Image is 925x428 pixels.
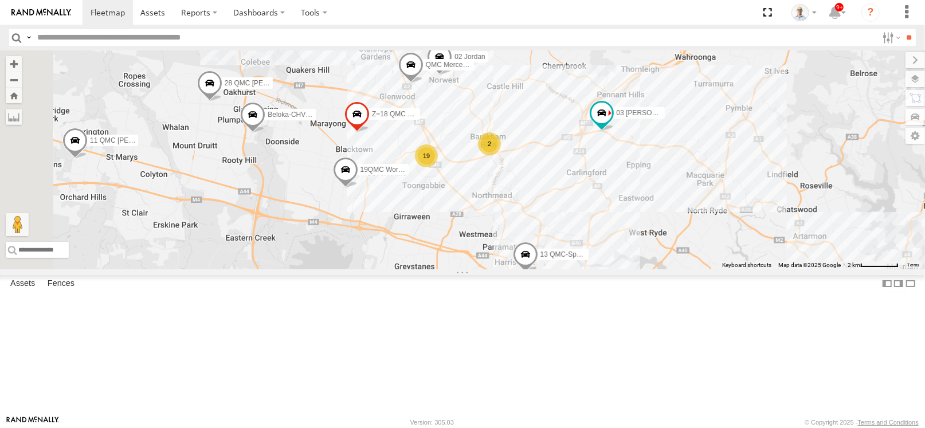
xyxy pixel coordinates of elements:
[415,144,438,167] div: 19
[844,261,902,269] button: Map Scale: 2 km per 63 pixels
[454,53,485,61] span: 02 Jordan
[540,250,587,258] span: 13 QMC-Spare
[42,276,80,292] label: Fences
[881,275,893,292] label: Dock Summary Table to the Left
[24,29,33,46] label: Search Query
[848,262,860,268] span: 2 km
[805,419,919,426] div: © Copyright 2025 -
[6,88,22,103] button: Zoom Home
[6,109,22,125] label: Measure
[908,263,920,268] a: Terms
[6,72,22,88] button: Zoom out
[90,136,174,144] span: 11 QMC [PERSON_NAME]
[6,56,22,72] button: Zoom in
[268,111,318,119] span: Beloka-CHV61N
[372,110,439,118] span: Z=18 QMC Written off
[6,213,29,236] button: Drag Pegman onto the map to open Street View
[617,109,683,117] span: 03 [PERSON_NAME]
[893,275,904,292] label: Dock Summary Table to the Right
[722,261,771,269] button: Keyboard shortcuts
[426,61,474,69] span: QMC Mercedes
[905,275,916,292] label: Hide Summary Table
[360,166,417,174] span: 19QMC Workshop
[478,132,501,155] div: 2
[858,419,919,426] a: Terms and Conditions
[5,276,41,292] label: Assets
[787,4,821,21] div: Kurt Byers
[778,262,841,268] span: Map data ©2025 Google
[878,29,903,46] label: Search Filter Options
[906,128,925,144] label: Map Settings
[861,3,880,22] i: ?
[11,9,71,17] img: rand-logo.svg
[410,419,454,426] div: Version: 305.03
[6,417,59,428] a: Visit our Website
[225,79,309,87] span: 28 QMC [PERSON_NAME]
